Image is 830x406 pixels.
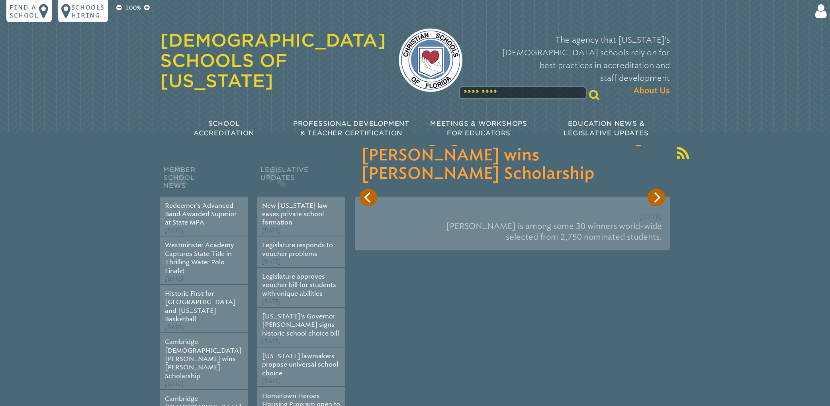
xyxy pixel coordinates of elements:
a: New [US_STATE] law eases private school formation [262,202,328,226]
span: [DATE] [165,324,184,331]
span: Education News & Legislative Updates [564,120,648,137]
span: [DATE] [165,227,184,234]
span: [DATE] [262,227,281,234]
span: [DATE] [640,213,662,221]
p: Schools Hiring [71,3,105,19]
a: Redeemer’s Advanced Band Awarded Superior at State MPA [165,202,237,226]
span: [DATE] [165,275,184,282]
a: Legislature approves voucher bill for students with unique abilities [262,273,336,297]
a: Historic First for [GEOGRAPHIC_DATA] and [US_STATE] Basketball [165,290,236,323]
h3: Cambridge [DEMOGRAPHIC_DATA][PERSON_NAME] wins [PERSON_NAME] Scholarship [361,128,664,183]
span: [DATE] [262,298,281,305]
span: [DATE] [262,378,281,385]
a: [US_STATE]’s Governor [PERSON_NAME] signs historic school choice bill [262,312,339,337]
span: Meetings & Workshops for Educators [430,120,527,137]
span: [DATE] [165,381,184,387]
span: Professional Development & Teacher Certification [293,120,409,137]
a: Legislature responds to voucher problems [262,241,333,257]
a: [DEMOGRAPHIC_DATA] Schools of [US_STATE] [160,30,386,91]
img: csf-logo-web-colors.png [399,28,462,92]
p: Find a school [10,3,39,19]
span: [DATE] [262,338,281,345]
button: Next [648,189,665,206]
p: The agency that [US_STATE]’s [DEMOGRAPHIC_DATA] schools rely on for best practices in accreditati... [475,33,670,97]
span: [DATE] [262,258,281,265]
span: School Accreditation [194,120,254,137]
h2: Legislative Updates [257,164,345,197]
a: Cambridge [DEMOGRAPHIC_DATA][PERSON_NAME] wins [PERSON_NAME] Scholarship [165,338,242,380]
p: 100% [123,3,143,13]
p: [PERSON_NAME] is among some 30 winners world-wide selected from 2,750 nominated students. [363,218,662,246]
span: About Us [633,84,670,97]
a: Westminster Academy Captures State Title in Thrilling Water Polo Finale! [165,241,234,274]
button: Previous [360,189,377,206]
a: [US_STATE] lawmakers propose universal school choice [262,352,338,377]
h2: Member School News [160,164,248,197]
